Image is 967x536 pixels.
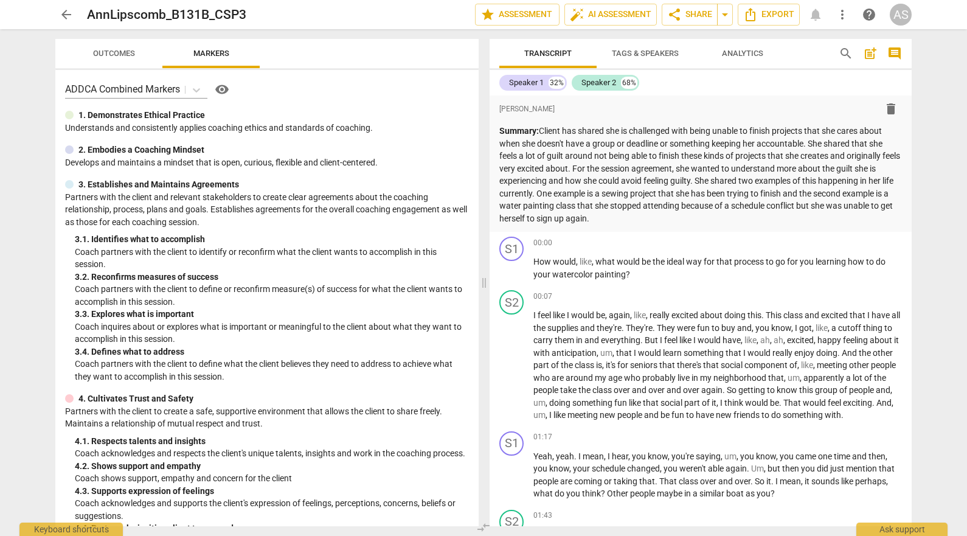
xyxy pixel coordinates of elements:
[553,410,567,420] span: like
[774,335,783,345] span: Filler word
[602,360,606,370] span: ,
[716,257,734,266] span: that
[78,178,239,191] p: 3. Establishes and Maintains Agreements
[632,385,648,395] span: and
[533,323,547,333] span: the
[538,310,553,320] span: feel
[549,77,565,89] div: 32%
[727,385,738,395] span: So
[75,435,469,448] div: 4. 1. Respects talents and insights
[612,348,616,358] span: ,
[799,323,812,333] span: got
[645,335,660,345] span: But
[642,257,653,266] span: be
[638,348,663,358] span: would
[597,348,600,358] span: ,
[788,373,800,383] span: Filler word
[581,77,616,89] div: Speaker 2
[716,410,733,420] span: new
[480,7,554,22] span: Assessment
[624,373,642,383] span: who
[679,335,693,345] span: like
[546,398,549,408] span: ,
[722,49,763,58] span: Analytics
[805,310,821,320] span: and
[721,323,737,333] span: buy
[193,49,229,58] span: Markers
[646,310,650,320] span: ,
[704,257,716,266] span: for
[843,398,872,408] span: exciting
[816,323,828,333] span: Filler word
[572,398,614,408] span: something
[766,310,783,320] span: This
[533,451,552,461] span: Yeah
[892,398,893,408] span: ,
[864,373,874,383] span: of
[546,410,549,420] span: ,
[876,398,892,408] span: And
[552,373,566,383] span: are
[887,46,902,61] span: comment
[533,360,551,370] span: part
[626,270,630,279] span: ?
[701,385,723,395] span: again
[846,373,853,383] span: a
[862,7,876,22] span: help
[720,398,724,408] span: I
[78,392,193,405] p: 4. Cultivates Trust and Safety
[499,290,524,315] div: Change speaker
[75,346,469,358] div: 3. 4. Defines what to address
[686,257,704,266] span: way
[723,335,741,345] span: have
[578,385,592,395] span: the
[533,410,546,420] span: Filler word
[837,348,842,358] span: .
[801,360,813,370] span: Filler word
[65,122,469,134] p: Understands and consistently applies coaching ethics and standards of coaching.
[787,335,814,345] span: excited
[825,410,841,420] span: with
[698,335,723,345] span: would
[744,335,757,345] span: Filler word
[533,291,552,302] span: 00:07
[789,360,797,370] span: of
[892,310,900,320] span: all
[575,360,596,370] span: class
[75,308,469,321] div: 3. 3. Explores what is important
[653,257,667,266] span: the
[207,80,232,99] a: Help
[700,373,713,383] span: my
[567,310,571,320] span: I
[678,373,691,383] span: live
[580,323,597,333] span: and
[552,348,597,358] span: anticipation
[595,373,608,383] span: my
[549,410,553,420] span: I
[75,321,469,346] p: Coach inquires about or explores what is important or meaningful to the client about what they wa...
[867,310,872,320] span: I
[743,7,794,22] span: Export
[772,348,794,358] span: really
[592,257,595,266] span: ,
[533,238,552,248] span: 00:00
[621,77,637,89] div: 68%
[480,7,495,22] span: star
[560,385,578,395] span: take
[657,323,677,333] span: They
[78,144,204,156] p: 2. Embodies a Coaching Mindset
[93,49,135,58] span: Outcomes
[608,373,624,383] span: age
[596,310,605,320] span: be
[755,323,771,333] span: you
[686,410,696,420] span: to
[797,360,801,370] span: ,
[499,104,555,114] span: [PERSON_NAME]
[533,335,555,345] span: carry
[671,310,700,320] span: excited
[499,237,524,261] div: Change speaker
[630,310,634,320] span: ,
[812,323,816,333] span: ,
[741,335,744,345] span: ,
[712,323,721,333] span: to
